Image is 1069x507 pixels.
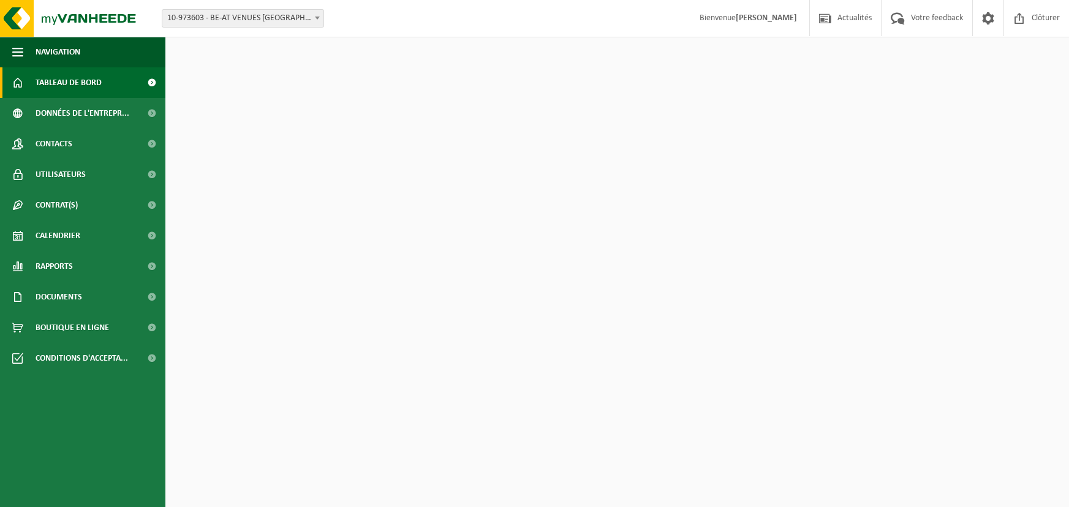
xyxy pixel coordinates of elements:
[36,190,78,220] span: Contrat(s)
[36,220,80,251] span: Calendrier
[162,9,324,28] span: 10-973603 - BE-AT VENUES NV - FOREST
[36,67,102,98] span: Tableau de bord
[36,37,80,67] span: Navigation
[36,343,128,374] span: Conditions d'accepta...
[36,312,109,343] span: Boutique en ligne
[36,98,129,129] span: Données de l'entrepr...
[36,159,86,190] span: Utilisateurs
[36,129,72,159] span: Contacts
[162,10,323,27] span: 10-973603 - BE-AT VENUES NV - FOREST
[36,282,82,312] span: Documents
[736,13,797,23] strong: [PERSON_NAME]
[36,251,73,282] span: Rapports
